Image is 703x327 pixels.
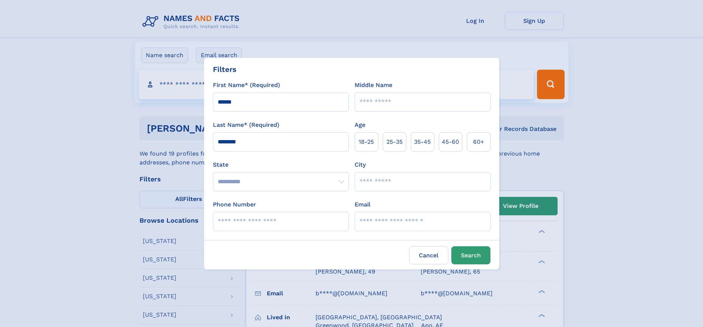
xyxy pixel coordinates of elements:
[451,246,490,264] button: Search
[473,138,484,146] span: 60+
[355,121,365,129] label: Age
[409,246,448,264] label: Cancel
[414,138,431,146] span: 35‑45
[355,81,392,90] label: Middle Name
[213,200,256,209] label: Phone Number
[213,160,349,169] label: State
[355,160,366,169] label: City
[355,200,371,209] label: Email
[213,121,279,129] label: Last Name* (Required)
[442,138,459,146] span: 45‑60
[213,81,280,90] label: First Name* (Required)
[386,138,403,146] span: 25‑35
[213,64,237,75] div: Filters
[359,138,374,146] span: 18‑25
